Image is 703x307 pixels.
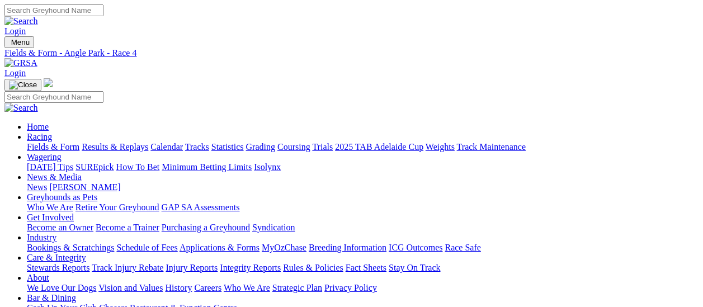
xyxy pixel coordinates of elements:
[252,223,295,232] a: Syndication
[27,162,699,172] div: Wagering
[346,263,386,272] a: Fact Sheets
[4,48,699,58] a: Fields & Form - Angle Park - Race 4
[116,243,177,252] a: Schedule of Fees
[27,142,699,152] div: Racing
[4,26,26,36] a: Login
[9,81,37,89] img: Close
[277,142,310,152] a: Coursing
[27,293,76,303] a: Bar & Dining
[4,79,41,91] button: Toggle navigation
[27,162,73,172] a: [DATE] Tips
[116,162,160,172] a: How To Bet
[27,182,47,192] a: News
[162,162,252,172] a: Minimum Betting Limits
[27,132,52,141] a: Racing
[445,243,480,252] a: Race Safe
[49,182,120,192] a: [PERSON_NAME]
[11,38,30,46] span: Menu
[4,4,103,16] input: Search
[96,223,159,232] a: Become a Trainer
[27,253,86,262] a: Care & Integrity
[4,103,38,113] img: Search
[27,243,114,252] a: Bookings & Scratchings
[262,243,306,252] a: MyOzChase
[27,202,73,212] a: Who We Are
[180,243,260,252] a: Applications & Forms
[312,142,333,152] a: Trials
[92,263,163,272] a: Track Injury Rebate
[4,68,26,78] a: Login
[27,223,93,232] a: Become an Owner
[165,283,192,292] a: History
[27,283,96,292] a: We Love Our Dogs
[44,78,53,87] img: logo-grsa-white.png
[4,91,103,103] input: Search
[254,162,281,172] a: Isolynx
[4,36,34,48] button: Toggle navigation
[27,152,62,162] a: Wagering
[426,142,455,152] a: Weights
[27,122,49,131] a: Home
[27,192,97,202] a: Greyhounds as Pets
[82,142,148,152] a: Results & Replays
[4,58,37,68] img: GRSA
[4,16,38,26] img: Search
[27,283,699,293] div: About
[27,273,49,282] a: About
[309,243,386,252] a: Breeding Information
[150,142,183,152] a: Calendar
[194,283,221,292] a: Careers
[27,142,79,152] a: Fields & Form
[162,202,240,212] a: GAP SA Assessments
[27,223,699,233] div: Get Involved
[162,223,250,232] a: Purchasing a Greyhound
[166,263,218,272] a: Injury Reports
[27,212,74,222] a: Get Involved
[283,263,343,272] a: Rules & Policies
[27,233,56,242] a: Industry
[389,243,442,252] a: ICG Outcomes
[335,142,423,152] a: 2025 TAB Adelaide Cup
[220,263,281,272] a: Integrity Reports
[246,142,275,152] a: Grading
[27,243,699,253] div: Industry
[185,142,209,152] a: Tracks
[27,263,89,272] a: Stewards Reports
[27,263,699,273] div: Care & Integrity
[27,202,699,212] div: Greyhounds as Pets
[76,202,159,212] a: Retire Your Greyhound
[224,283,270,292] a: Who We Are
[457,142,526,152] a: Track Maintenance
[389,263,440,272] a: Stay On Track
[76,162,114,172] a: SUREpick
[27,172,82,182] a: News & Media
[98,283,163,292] a: Vision and Values
[211,142,244,152] a: Statistics
[27,182,699,192] div: News & Media
[272,283,322,292] a: Strategic Plan
[324,283,377,292] a: Privacy Policy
